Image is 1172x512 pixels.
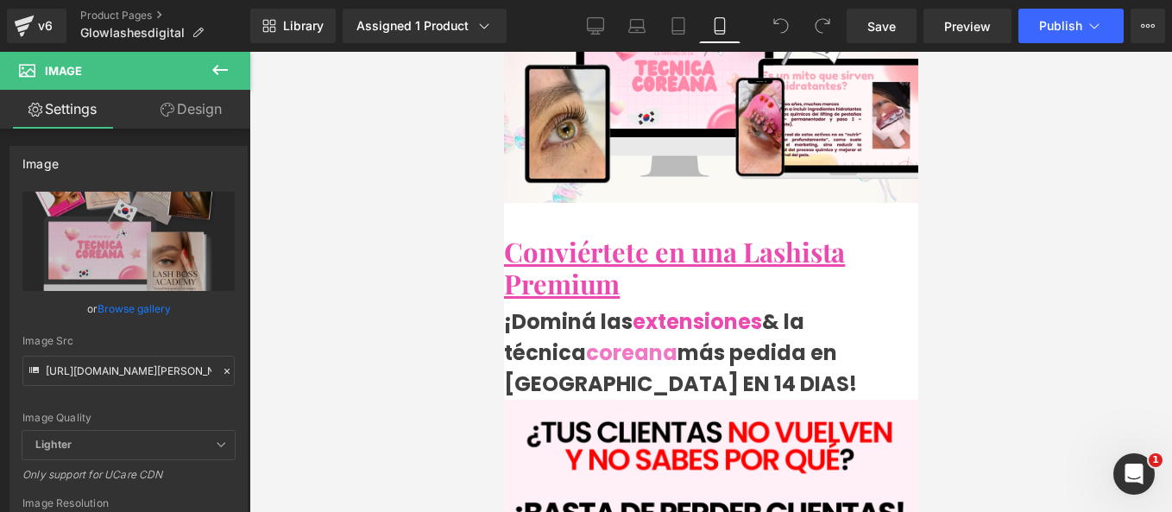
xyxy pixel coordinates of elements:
input: Link [22,356,235,386]
a: Desktop [575,9,616,43]
span: coreana [82,287,173,315]
a: Design [129,90,254,129]
div: Image Resolution [22,497,235,509]
a: Browse gallery [98,294,171,324]
a: Preview [923,9,1011,43]
div: v6 [35,15,56,37]
iframe: Intercom live chat [1113,453,1155,495]
div: Image Src [22,335,235,347]
div: Only support for UCare CDN [22,468,235,493]
div: Assigned 1 Product [356,17,493,35]
div: Image [22,147,59,171]
div: or [22,300,235,318]
span: Publish [1039,19,1082,33]
button: Redo [805,9,840,43]
button: Publish [1018,9,1124,43]
span: Library [283,18,324,34]
a: Tablet [658,9,699,43]
span: Save [867,17,896,35]
button: More [1131,9,1165,43]
a: Mobile [699,9,740,43]
a: Product Pages [80,9,250,22]
span: Preview [944,17,991,35]
span: Image [45,64,82,78]
b: Lighter [35,438,72,451]
a: Laptop [616,9,658,43]
button: Undo [764,9,798,43]
a: New Library [250,9,336,43]
a: v6 [7,9,66,43]
div: Image Quality [22,412,235,424]
span: extensiones [129,256,258,284]
span: Glowlashesdigital [80,26,185,40]
span: 1 [1149,453,1163,467]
